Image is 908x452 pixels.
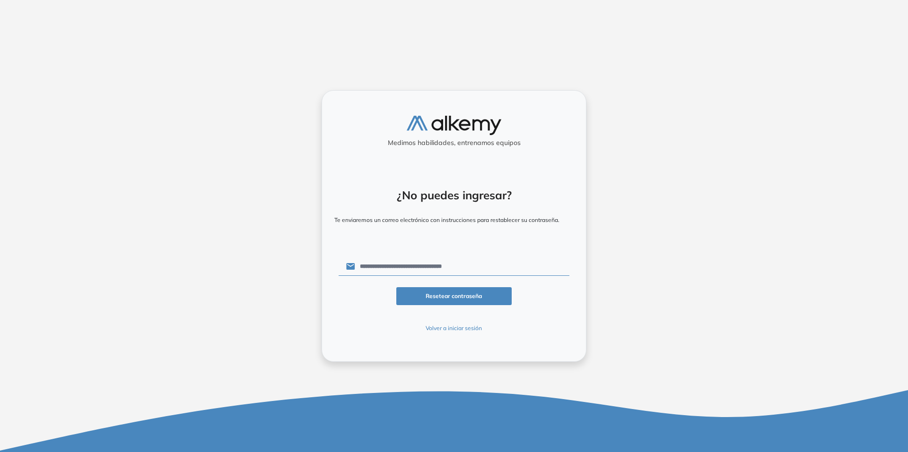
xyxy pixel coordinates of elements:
[334,188,574,202] h4: ¿No puedes ingresar?
[738,342,908,452] iframe: Chat Widget
[334,216,559,223] span: Te enviaremos un correo electrónico con instrucciones para restablecer su contraseña.
[396,287,512,306] button: Resetear contraseña
[407,116,501,135] img: logo-alkemy
[339,324,569,333] button: Volver a iniciar sesión
[738,342,908,452] div: Widget de chat
[326,139,582,147] h5: Medimos habilidades, entrenamos equipos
